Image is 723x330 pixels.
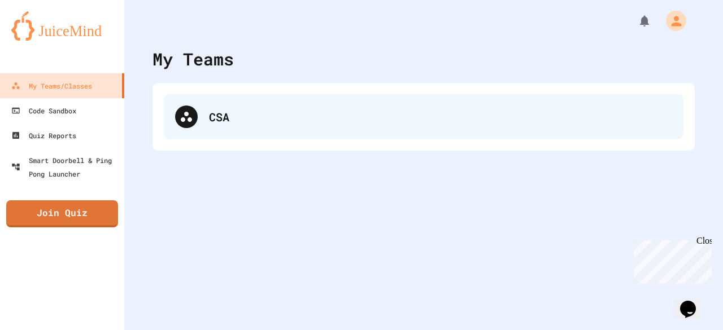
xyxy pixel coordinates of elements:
div: Code Sandbox [11,104,76,117]
div: Quiz Reports [11,129,76,142]
iframe: chat widget [676,285,712,319]
div: CSA [209,108,672,125]
div: My Teams/Classes [11,79,92,93]
img: logo-orange.svg [11,11,113,41]
div: My Teams [153,46,234,72]
div: Chat with us now!Close [5,5,78,72]
div: CSA [164,94,683,139]
div: My Notifications [617,11,654,30]
a: Join Quiz [6,200,118,227]
div: Smart Doorbell & Ping Pong Launcher [11,153,120,181]
iframe: chat widget [629,236,712,284]
div: My Account [654,8,689,34]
